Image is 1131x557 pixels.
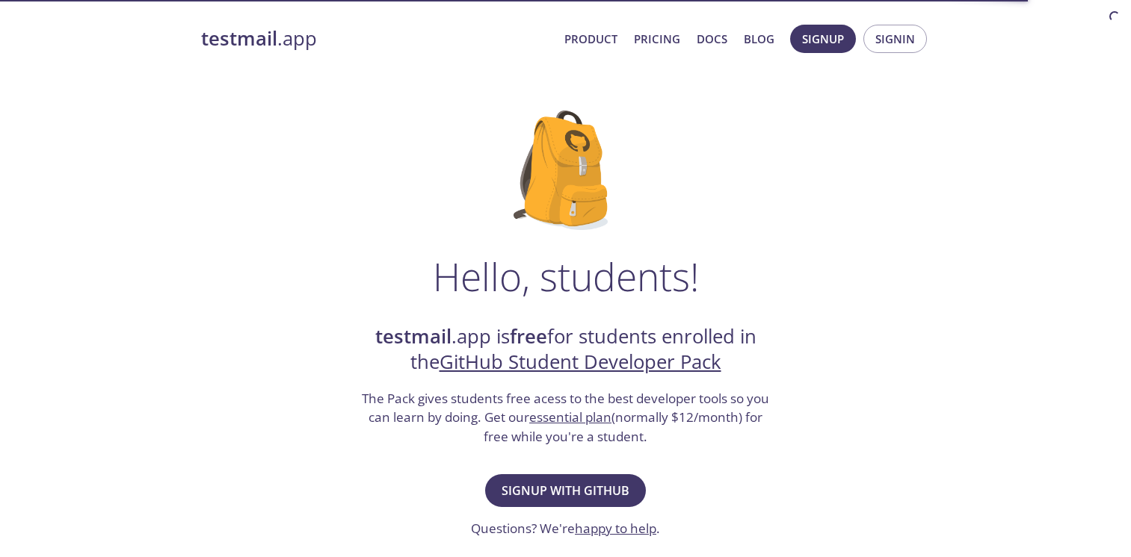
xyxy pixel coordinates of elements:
button: Signin [863,25,927,53]
a: GitHub Student Developer Pack [440,349,721,375]
strong: free [510,323,547,349]
h2: .app is for students enrolled in the [360,324,771,376]
button: Signup with GitHub [485,474,646,507]
button: Signup [790,25,856,53]
a: Pricing [634,29,680,49]
a: Product [564,29,617,49]
a: testmail.app [201,26,552,52]
span: Signup with GitHub [502,480,629,501]
h3: Questions? We're . [471,519,660,538]
h3: The Pack gives students free acess to the best developer tools so you can learn by doing. Get our... [360,389,771,446]
strong: testmail [375,323,452,349]
a: essential plan [529,408,611,426]
span: Signup [802,29,844,49]
a: Blog [744,29,774,49]
h1: Hello, students! [433,254,699,299]
a: Docs [697,29,727,49]
img: github-student-backpack.png [514,111,617,230]
span: Signin [875,29,915,49]
a: happy to help [575,520,656,537]
strong: testmail [201,25,277,52]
